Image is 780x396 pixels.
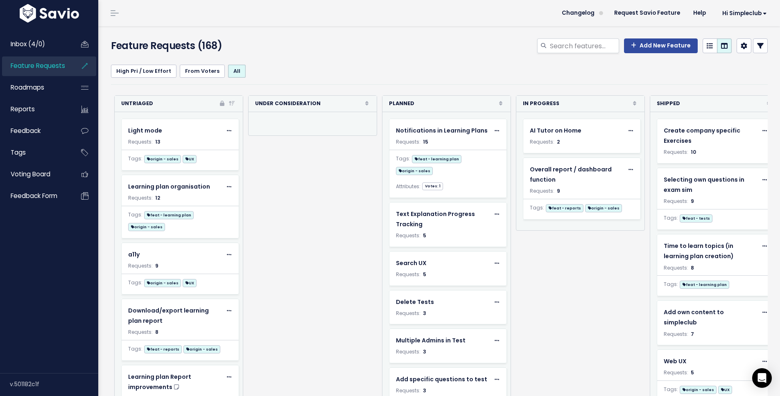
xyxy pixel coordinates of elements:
span: Selecting own questions in exam sim [664,175,744,194]
span: origin - sales [680,386,717,394]
a: Inbox (4/0) [2,35,68,54]
span: 7 [691,331,694,337]
a: Voting Board [2,165,68,184]
span: Tags: [664,385,678,394]
span: Tags: [530,203,544,212]
span: 3 [423,348,426,355]
span: 8 [691,264,694,271]
span: 9 [691,198,694,205]
a: Hi simpleclub [712,7,773,20]
span: a11y [128,250,140,259]
input: Search features... [549,38,619,53]
span: Add own content to simpleclub [664,308,724,326]
strong: In Progress [523,99,559,108]
span: origin - sales [144,279,181,287]
a: Create company specific Exercises [664,126,757,146]
span: Light mode [128,126,162,135]
a: Web UX [664,356,757,367]
span: Requests: [664,331,688,337]
strong: Untriaged [121,99,153,108]
span: Feedback [11,126,41,135]
span: origin - sales [144,155,181,163]
span: origin - sales [128,223,165,231]
a: Learning plan Report improvements [128,372,222,392]
span: Requests: [396,348,421,355]
span: feat - learning plan [412,155,461,163]
span: Learning plan Report improvements [128,373,191,391]
span: 15 [423,138,428,145]
span: 2 [557,138,560,145]
span: Feedback form [11,191,57,200]
a: Add specific questions to test [396,374,490,385]
span: 3 [423,387,426,394]
span: Create company specific Exercises [664,126,740,145]
a: Download/export learning plan report [128,306,222,326]
a: Multiple Admins in Test [396,335,490,346]
a: Help [687,7,712,19]
span: Tags: [396,154,410,163]
span: Time to learn topics (in learning plan creation) [664,242,734,260]
span: Requests: [530,187,554,194]
a: All [228,65,246,78]
a: Tags [2,143,68,162]
a: High Pri / Low Effort [111,65,176,78]
a: feat - reports [546,202,583,213]
span: Requests: [530,138,554,145]
span: origin - sales [183,345,220,353]
span: Requests: [664,264,688,271]
span: UX [183,279,197,287]
a: UX [183,277,197,288]
a: From Voters [180,65,225,78]
span: Requests: [396,387,421,394]
img: logo-white.9d6f32f41409.svg [18,4,81,22]
span: feat - learning plan [680,281,729,289]
span: Hi simpleclub [722,10,767,16]
a: Overall report / dashboard function [530,164,624,185]
a: Delete Tests [396,297,490,307]
a: Add own content to simpleclub [664,307,757,328]
span: origin - sales [585,204,622,212]
span: 3 [423,310,426,317]
span: Tags: [664,280,678,289]
span: Attributes: [396,182,421,191]
span: Requests: [664,369,688,376]
span: 5 [423,232,426,239]
a: Reports [2,100,68,119]
span: Requests: [664,148,688,155]
span: Requests: [128,138,153,145]
span: Feature Requests [11,61,65,70]
div: v.501182c1f [10,373,98,395]
span: Votes: 1 [422,182,443,190]
a: AI Tutor on Home [530,126,624,136]
span: Tags: [128,344,142,353]
span: Roadmaps [11,83,44,92]
span: Requests: [396,310,421,317]
span: Requests: [128,328,153,335]
a: Text Explanation Progress Tracking [396,209,490,229]
a: Light mode [128,126,222,136]
span: Requests: [396,271,421,278]
a: Learning plan organisation [128,182,222,192]
span: 13 [155,138,161,145]
a: Selecting own questions in exam sim [664,175,757,195]
span: feat - tests [680,214,712,223]
a: feat - learning plan [144,209,194,220]
a: origin - sales [585,202,622,213]
a: Feedback [2,122,68,140]
div: Open Intercom Messenger [752,368,772,388]
span: AI Tutor on Home [530,126,581,135]
span: Reports [11,105,35,113]
span: Tags: [128,278,142,287]
span: Voting Board [11,170,50,178]
a: origin - sales [396,165,433,175]
a: feat - learning plan [412,153,461,164]
span: Requests: [396,138,421,145]
h4: Feature Requests (168) [111,38,322,53]
ul: Filter feature requests [111,65,768,78]
span: Tags: [128,210,142,219]
span: Text Explanation Progress Tracking [396,210,475,228]
span: 9 [557,187,560,194]
a: origin - sales [144,277,181,288]
a: Time to learn topics (in learning plan creation) [664,241,757,261]
a: feat - tests [680,213,712,223]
